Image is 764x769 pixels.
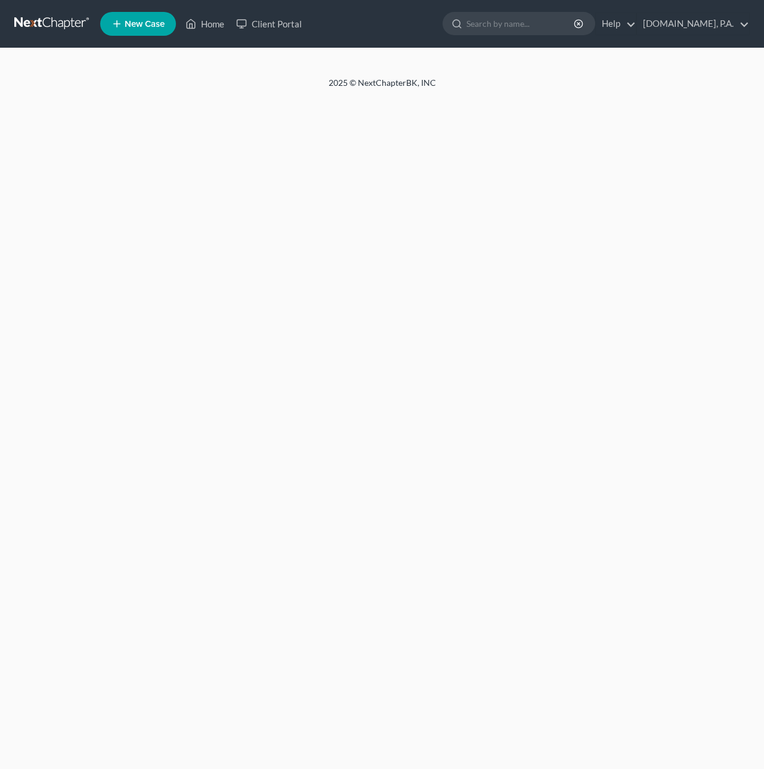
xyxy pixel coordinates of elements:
[180,13,230,35] a: Home
[230,13,308,35] a: Client Portal
[466,13,576,35] input: Search by name...
[637,13,749,35] a: [DOMAIN_NAME], P.A.
[125,20,165,29] span: New Case
[596,13,636,35] a: Help
[42,77,722,98] div: 2025 © NextChapterBK, INC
